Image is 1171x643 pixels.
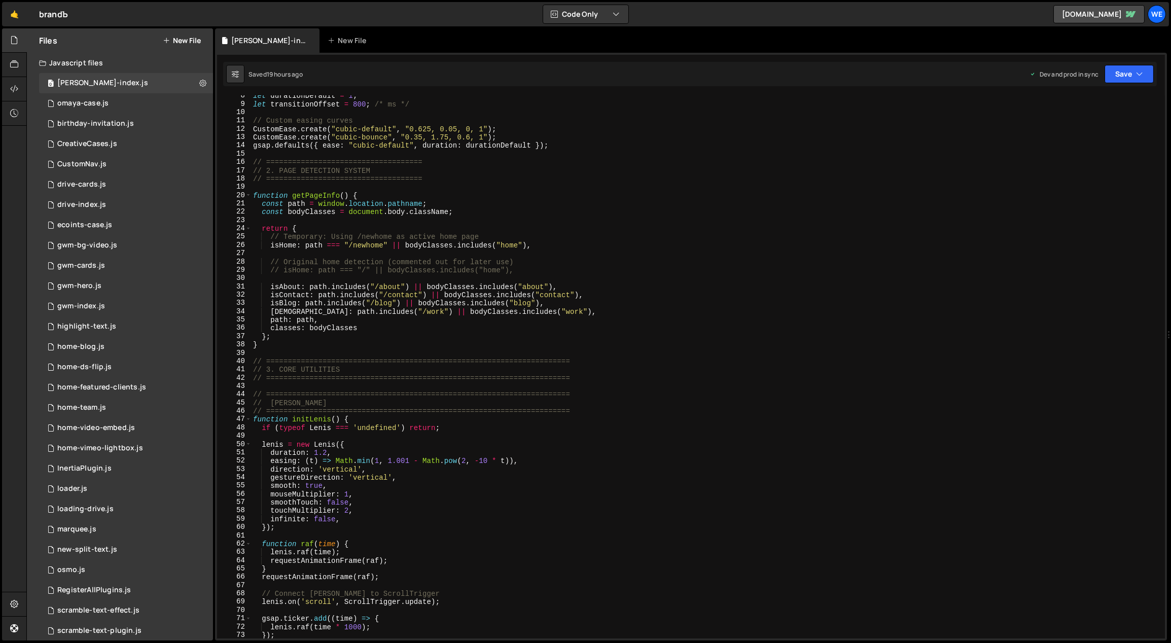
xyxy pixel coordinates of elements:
div: 12095/39566.js [39,215,213,235]
div: 53 [217,465,252,473]
div: 72 [217,623,252,631]
div: 12095/33534.js [39,235,213,256]
div: 37 [217,332,252,340]
div: 59 [217,515,252,523]
div: gwm-cards.js [57,261,105,270]
div: CreativeCases.js [57,139,117,149]
div: drive-index.js [57,200,106,209]
div: 19 hours ago [267,70,303,79]
div: osmo.js [57,565,85,575]
div: 19 [217,183,252,191]
div: 71 [217,614,252,622]
div: 26 [217,241,252,249]
div: 56 [217,490,252,498]
div: 43 [217,382,252,390]
div: CustomNav.js [57,160,107,169]
div: 12095/31005.js [39,479,213,499]
div: 51 [217,448,252,456]
div: 58 [217,506,252,514]
div: scramble-text-effect.js [57,606,139,615]
div: 47 [217,415,252,423]
div: brandЪ [39,8,68,20]
div: 18 [217,174,252,183]
div: 34 [217,307,252,315]
div: 12095/31221.js [39,580,213,600]
div: 12095/31261.js [39,154,213,174]
div: 12095/34889.js [39,276,213,296]
div: gwm-bg-video.js [57,241,117,250]
div: 57 [217,498,252,506]
a: [DOMAIN_NAME] [1053,5,1145,23]
span: 0 [48,80,54,88]
div: ecoints-case.js [57,221,112,230]
div: 25 [217,232,252,240]
div: birthday-invitation.js [57,119,134,128]
div: loading-drive.js [57,505,114,514]
div: 29 [217,266,252,274]
h2: Files [39,35,57,46]
div: home-team.js [57,403,106,412]
div: home-ds-flip.js [57,363,112,372]
div: drive-cards.js [57,180,106,189]
div: loader.js [57,484,87,493]
div: 41 [217,365,252,373]
div: 12095/39583.js [39,316,213,337]
div: 23 [217,216,252,224]
div: 45 [217,399,252,407]
div: 62 [217,540,252,548]
div: 39 [217,349,252,357]
button: Save [1105,65,1154,83]
div: 10 [217,108,252,116]
div: 9 [217,100,252,108]
div: 40 [217,357,252,365]
div: 31 [217,282,252,291]
div: 15 [217,150,252,158]
div: 66 [217,573,252,581]
div: 11 [217,116,252,124]
div: home-video-embed.js [57,423,135,433]
div: 16 [217,158,252,166]
div: Dev and prod in sync [1030,70,1098,79]
div: 61 [217,531,252,540]
div: 24 [217,224,252,232]
div: gwm-hero.js [57,281,101,291]
div: 36 [217,324,252,332]
div: [PERSON_NAME]-index.js [57,79,148,88]
div: RegisterAllPlugins.js [57,586,131,595]
div: 12095/38421.js [39,377,213,398]
div: InertiaPlugin.js [57,464,112,473]
div: 12095/37932.js [39,600,213,621]
div: 13 [217,133,252,141]
button: New File [163,37,201,45]
div: 27 [217,249,252,257]
div: highlight-text.js [57,322,116,331]
div: 12095/38008.js [39,438,213,458]
div: 8 [217,91,252,99]
div: 69 [217,597,252,605]
div: 49 [217,432,252,440]
button: Code Only [543,5,628,23]
div: 12095/46212.js [39,114,213,134]
div: 12095/31445.js [39,134,213,154]
div: 35 [217,315,252,324]
div: 46 [217,407,252,415]
div: Javascript files [27,53,213,73]
div: 12095/29427.js [39,418,213,438]
div: Saved [249,70,303,79]
div: 64 [217,556,252,564]
div: 12095/34673.js [39,256,213,276]
div: 63 [217,548,252,556]
div: 12095/37997.js [39,357,213,377]
div: scramble-text-plugin.js [57,626,141,635]
div: 44 [217,390,252,398]
div: 30 [217,274,252,282]
div: 12095/39580.js [39,540,213,560]
div: 21 [217,199,252,207]
div: 22 [217,207,252,216]
div: 70 [217,606,252,614]
a: We [1148,5,1166,23]
div: 12 [217,125,252,133]
div: New File [328,35,370,46]
div: 60 [217,523,252,531]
